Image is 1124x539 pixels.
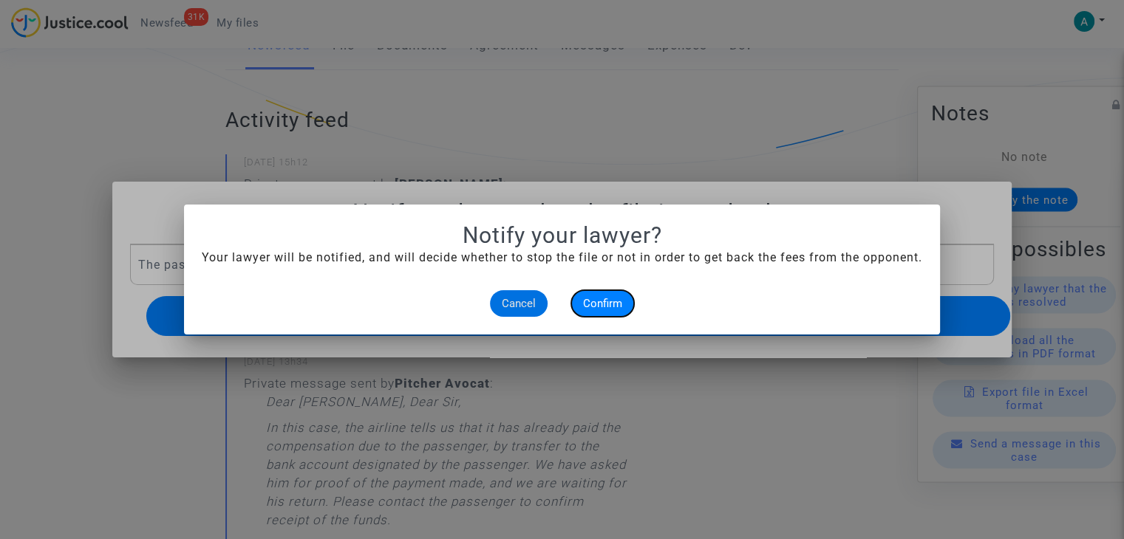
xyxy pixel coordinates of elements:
span: Your lawyer will be notified, and will decide whether to stop the file or not in order to get bac... [202,250,922,264]
span: Cancel [502,297,536,310]
button: Confirm [571,290,634,317]
button: Cancel [490,290,548,317]
span: Confirm [583,297,622,310]
h1: Notify your lawyer? [202,222,922,249]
